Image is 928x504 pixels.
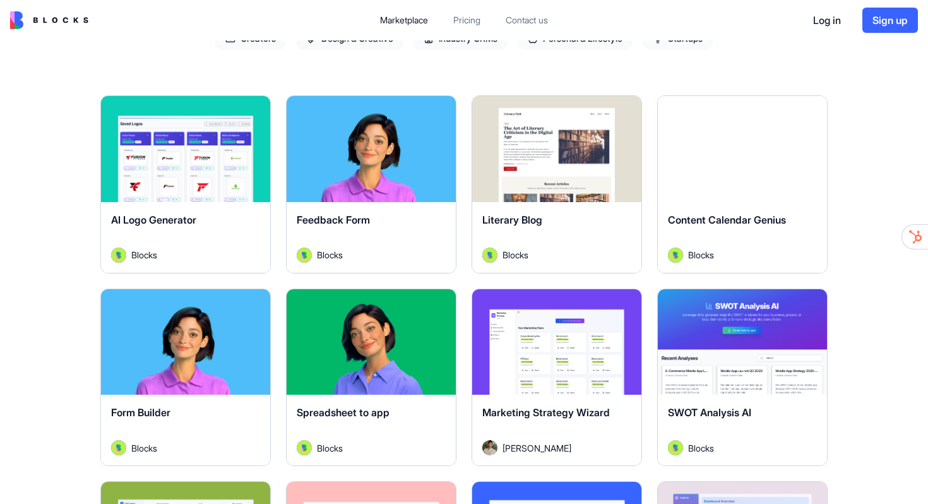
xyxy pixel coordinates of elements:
span: Blocks [503,248,528,261]
span: Blocks [317,248,343,261]
span: Blocks [688,248,714,261]
img: logo [10,11,88,29]
img: Avatar [111,440,126,455]
span: Spreadsheet to app [297,406,390,419]
img: Avatar [111,248,126,263]
span: Blocks [317,441,343,455]
a: Feedback FormAvatarBlocks [286,95,456,273]
img: Avatar [668,248,683,263]
a: Contact us [496,9,558,32]
span: Form Builder [111,406,170,419]
span: AI Logo Generator [111,213,196,226]
button: Sign up [862,8,918,33]
div: Pricing [453,14,480,27]
span: Literary Blog [482,213,542,226]
button: Log in [802,8,852,33]
a: Spreadsheet to appAvatarBlocks [286,289,456,467]
span: SWOT Analysis AI [668,406,751,419]
img: Avatar [297,440,312,455]
span: Feedback Form [297,213,370,226]
span: [PERSON_NAME] [503,441,571,455]
a: Form BuilderAvatarBlocks [100,289,271,467]
span: Blocks [131,248,157,261]
a: Marketing Strategy WizardAvatar[PERSON_NAME] [472,289,642,467]
div: Contact us [506,14,548,27]
img: Avatar [482,440,497,455]
a: Marketplace [370,9,438,32]
a: Literary BlogAvatarBlocks [472,95,642,273]
span: Blocks [131,441,157,455]
div: Marketplace [380,14,428,27]
span: Blocks [688,441,714,455]
a: SWOT Analysis AIAvatarBlocks [657,289,828,467]
a: Content Calendar GeniusAvatarBlocks [657,95,828,273]
a: Pricing [443,9,491,32]
a: AI Logo GeneratorAvatarBlocks [100,95,271,273]
img: Avatar [297,248,312,263]
span: Marketing Strategy Wizard [482,406,610,419]
span: Content Calendar Genius [668,213,786,226]
img: Avatar [668,440,683,455]
img: Avatar [482,248,497,263]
